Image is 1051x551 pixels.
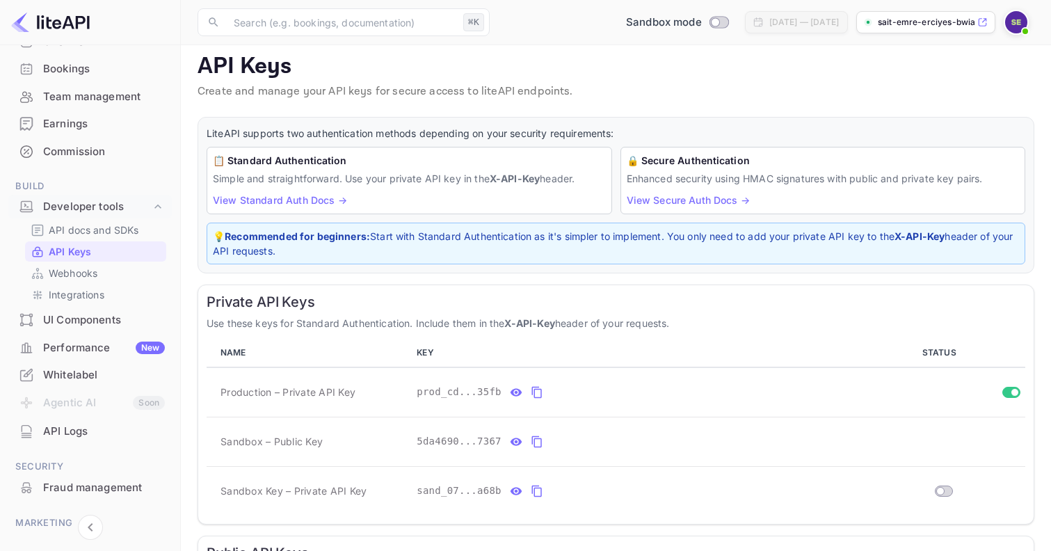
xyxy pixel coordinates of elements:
a: Whitelabel [8,362,172,388]
a: API Keys [31,244,161,259]
div: Developer tools [8,195,172,219]
span: Build [8,179,172,194]
a: Integrations [31,287,161,302]
span: 5da4690...7367 [417,434,502,449]
a: Team management [8,83,172,109]
img: LiteAPI logo [11,11,90,33]
th: KEY [411,339,861,367]
a: View Standard Auth Docs → [213,194,347,206]
div: UI Components [8,307,172,334]
th: NAME [207,339,411,367]
h6: 🔒 Secure Authentication [627,153,1020,168]
p: Use these keys for Standard Authentication. Include them in the header of your requests. [207,316,1025,330]
span: prod_cd...35fb [417,385,502,399]
p: API Keys [198,53,1034,81]
div: Developer tools [43,199,151,215]
strong: X-API-Key [894,230,945,242]
div: Bookings [8,56,172,83]
div: Earnings [43,116,165,132]
a: UI Components [8,307,172,333]
h6: Private API Keys [207,294,1025,310]
span: Production – Private API Key [220,385,355,399]
div: API docs and SDKs [25,220,166,240]
input: Search (e.g. bookings, documentation) [225,8,458,36]
div: API Logs [8,418,172,445]
a: Fraud management [8,474,172,500]
p: LiteAPI supports two authentication methods depending on your security requirements: [207,126,1025,141]
div: ⌘K [463,13,484,31]
p: Webhooks [49,266,97,280]
strong: X-API-Key [504,317,554,329]
p: API docs and SDKs [49,223,139,237]
div: Fraud management [8,474,172,502]
td: Sandbox Key – Private API Key [207,466,411,516]
strong: X-API-Key [490,173,540,184]
div: Team management [8,83,172,111]
img: Sait Emre Erciyes [1005,11,1027,33]
div: Earnings [8,111,172,138]
p: Enhanced security using HMAC signatures with public and private key pairs. [627,171,1020,186]
p: 💡 Start with Standard Authentication as it's simpler to implement. You only need to add your priv... [213,229,1019,258]
a: API Logs [8,418,172,444]
strong: Recommended for beginners: [225,230,370,242]
span: Marketing [8,516,172,531]
div: Switch to Production mode [620,15,734,31]
div: PerformanceNew [8,335,172,362]
a: Bookings [8,56,172,81]
div: Performance [43,340,165,356]
div: Team management [43,89,165,105]
table: private api keys table [207,339,1025,516]
div: New [136,342,165,354]
a: API docs and SDKs [31,223,161,237]
div: Bookings [43,61,165,77]
th: STATUS [862,339,1025,367]
a: Webhooks [31,266,161,280]
p: Simple and straightforward. Use your private API key in the header. [213,171,606,186]
p: sait-emre-erciyes-bwia... [878,16,974,29]
a: View Secure Auth Docs → [627,194,750,206]
span: sand_07...a68b [417,484,502,498]
h6: 📋 Standard Authentication [213,153,606,168]
div: Webhooks [25,263,166,283]
div: UI Components [43,312,165,328]
div: Whitelabel [8,362,172,389]
p: Integrations [49,287,104,302]
div: Fraud management [43,480,165,496]
a: Overview [8,29,172,54]
a: Earnings [8,111,172,136]
a: Commission [8,138,172,164]
button: Collapse navigation [78,515,103,540]
div: Integrations [25,285,166,305]
span: Sandbox mode [626,15,702,31]
div: Commission [8,138,172,166]
div: API Keys [25,241,166,262]
p: API Keys [49,244,91,259]
div: Commission [43,144,165,160]
div: Whitelabel [43,367,165,383]
div: [DATE] — [DATE] [769,16,839,29]
span: Security [8,459,172,474]
a: PerformanceNew [8,335,172,360]
span: Sandbox – Public Key [220,434,323,449]
div: API Logs [43,424,165,440]
p: Create and manage your API keys for secure access to liteAPI endpoints. [198,83,1034,100]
